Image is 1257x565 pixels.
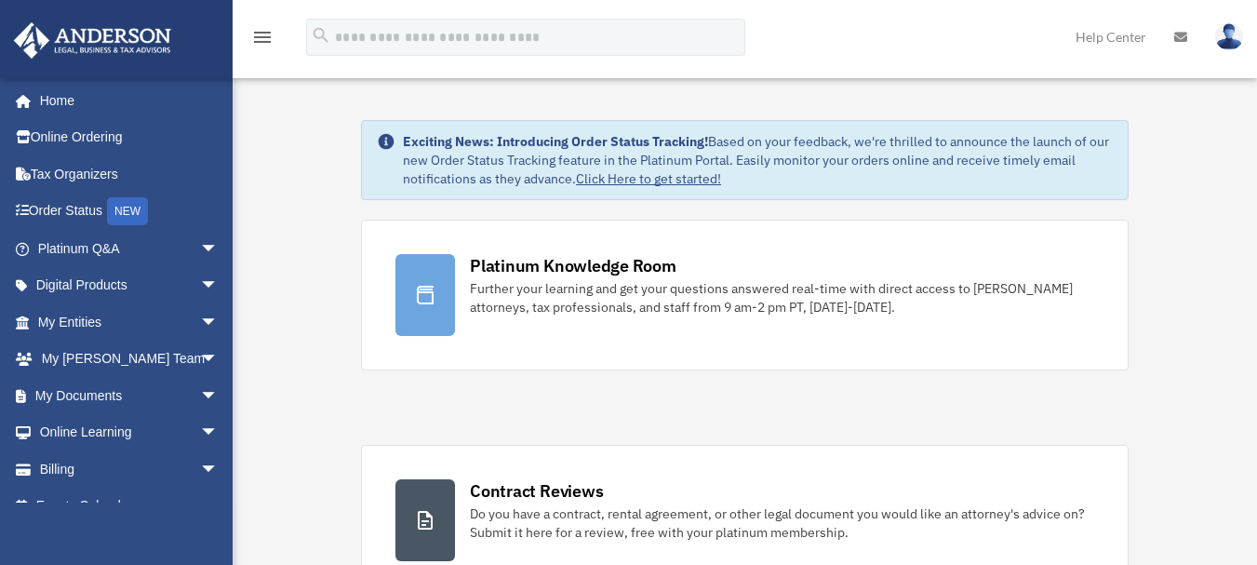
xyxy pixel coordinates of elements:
[403,133,708,150] strong: Exciting News: Introducing Order Status Tracking!
[470,504,1094,542] div: Do you have a contract, rental agreement, or other legal document you would like an attorney's ad...
[251,26,274,48] i: menu
[13,303,247,341] a: My Entitiesarrow_drop_down
[576,170,721,187] a: Click Here to get started!
[13,377,247,414] a: My Documentsarrow_drop_down
[200,451,237,489] span: arrow_drop_down
[8,22,177,59] img: Anderson Advisors Platinum Portal
[13,451,247,488] a: Billingarrow_drop_down
[200,303,237,342] span: arrow_drop_down
[13,267,247,304] a: Digital Productsarrow_drop_down
[403,132,1113,188] div: Based on your feedback, we're thrilled to announce the launch of our new Order Status Tracking fe...
[13,341,247,378] a: My [PERSON_NAME] Teamarrow_drop_down
[13,82,237,119] a: Home
[200,267,237,305] span: arrow_drop_down
[200,414,237,452] span: arrow_drop_down
[13,230,247,267] a: Platinum Q&Aarrow_drop_down
[13,414,247,451] a: Online Learningarrow_drop_down
[311,25,331,46] i: search
[13,119,247,156] a: Online Ordering
[470,479,603,503] div: Contract Reviews
[470,254,676,277] div: Platinum Knowledge Room
[361,220,1129,370] a: Platinum Knowledge Room Further your learning and get your questions answered real-time with dire...
[200,341,237,379] span: arrow_drop_down
[200,377,237,415] span: arrow_drop_down
[1215,23,1243,50] img: User Pic
[107,197,148,225] div: NEW
[13,488,247,525] a: Events Calendar
[470,279,1094,316] div: Further your learning and get your questions answered real-time with direct access to [PERSON_NAM...
[251,33,274,48] a: menu
[200,230,237,268] span: arrow_drop_down
[13,155,247,193] a: Tax Organizers
[13,193,247,231] a: Order StatusNEW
